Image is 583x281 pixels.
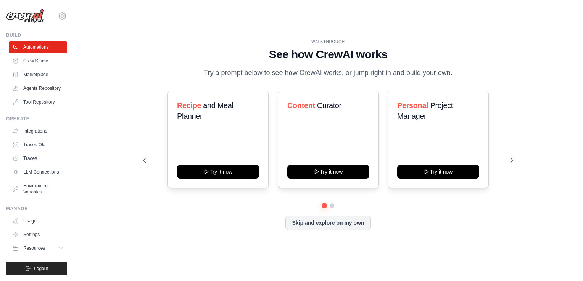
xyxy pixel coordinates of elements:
a: Agents Repository [9,82,67,94]
span: and Meal Planner [177,101,233,120]
span: Content [287,101,315,110]
a: Crew Studio [9,55,67,67]
div: Manage [6,206,67,212]
button: Try it now [177,165,259,179]
button: Logout [6,262,67,275]
a: Environment Variables [9,180,67,198]
button: Skip and explore on my own [285,216,370,230]
a: Traces Old [9,139,67,151]
a: Marketplace [9,69,67,81]
button: Try it now [287,165,369,179]
p: Try a prompt below to see how CrewAI works, or jump right in and build your own. [200,67,456,78]
div: WALKTHROUGH [143,39,513,45]
span: Logout [34,265,48,271]
div: Build [6,32,67,38]
button: Try it now [397,165,479,179]
span: Recipe [177,101,201,110]
img: Logo [6,9,44,23]
span: Curator [317,101,341,110]
span: Resources [23,245,45,251]
a: LLM Connections [9,166,67,178]
a: Usage [9,215,67,227]
div: Operate [6,116,67,122]
a: Tool Repository [9,96,67,108]
h1: See how CrewAI works [143,48,513,61]
a: Traces [9,152,67,164]
a: Settings [9,228,67,241]
span: Personal [397,101,428,110]
a: Integrations [9,125,67,137]
button: Resources [9,242,67,254]
a: Automations [9,41,67,53]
